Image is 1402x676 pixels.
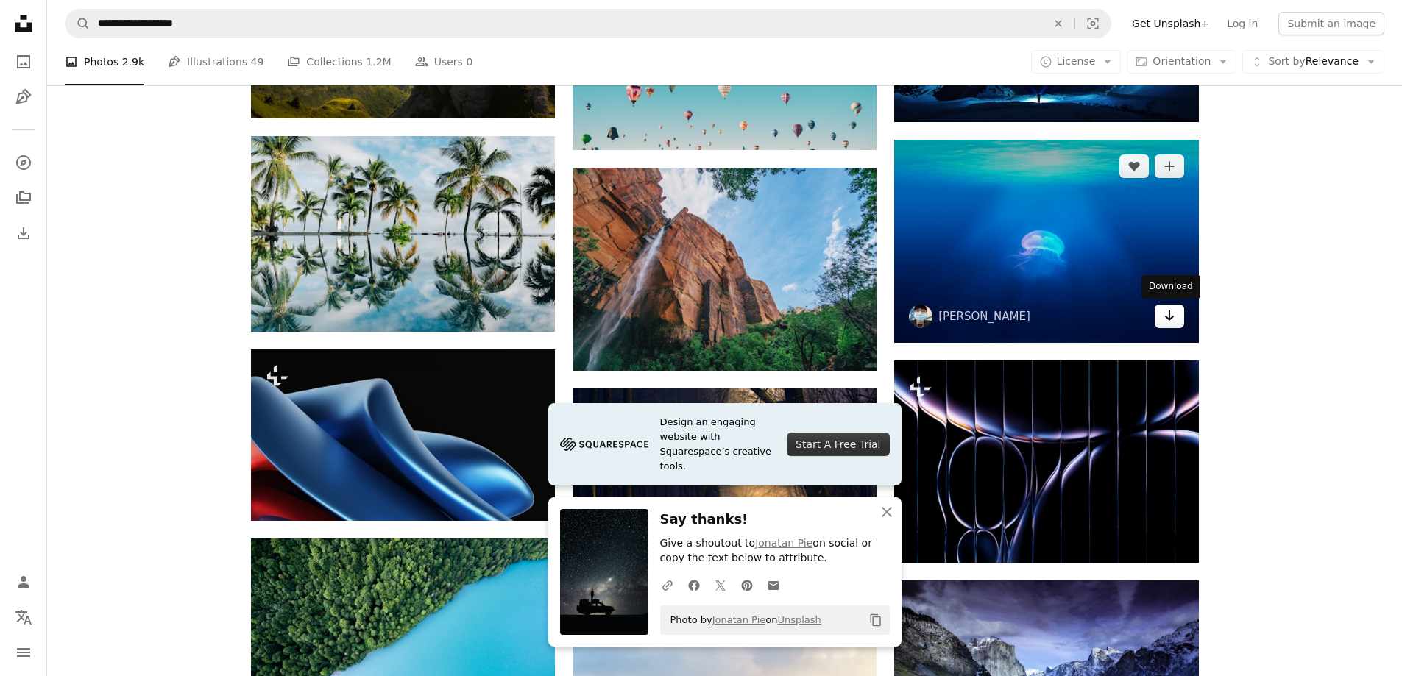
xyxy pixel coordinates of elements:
[663,608,821,632] span: Photo by on
[548,403,902,485] a: Design an engaging website with Squarespace’s creative tools.Start A Free Trial
[894,360,1198,563] img: a black background with lines and circles
[1057,55,1096,67] span: License
[9,9,38,41] a: Home — Unsplash
[251,136,555,332] img: water reflection of coconut palm trees
[1155,154,1184,178] button: Add to Collection
[660,536,890,566] p: Give a shoutout to on social or copy the text below to attribute.
[787,433,889,456] div: Start A Free Trial
[9,567,38,597] a: Log in / Sign up
[9,47,38,77] a: Photos
[1123,12,1218,35] a: Get Unsplash+
[466,54,472,70] span: 0
[894,455,1198,468] a: a black background with lines and circles
[251,227,555,241] a: water reflection of coconut palm trees
[863,608,888,633] button: Copy to clipboard
[1155,305,1184,328] a: Download
[1127,50,1236,74] button: Orientation
[65,9,1111,38] form: Find visuals sitewide
[573,388,877,591] img: yellow lights between trees
[9,602,38,632] button: Language
[1031,50,1122,74] button: License
[9,183,38,213] a: Collections
[168,38,263,85] a: Illustrations 49
[1268,54,1359,69] span: Relevance
[415,38,473,85] a: Users 0
[251,616,555,630] a: bird's eye view photography of trees and body of water
[1153,55,1211,67] span: Orientation
[573,262,877,275] a: landscape photography of brown mountain
[251,428,555,441] a: a close up of a blue and red object on a black background
[1278,12,1384,35] button: Submit an image
[287,38,391,85] a: Collections 1.2M
[1119,154,1149,178] button: Like
[938,309,1030,324] a: [PERSON_NAME]
[251,349,555,520] img: a close up of a blue and red object on a black background
[1242,50,1384,74] button: Sort byRelevance
[1218,12,1267,35] a: Log in
[251,54,264,70] span: 49
[9,148,38,177] a: Explore
[1268,55,1305,67] span: Sort by
[560,433,648,455] img: file-1705255347840-230a6ab5bca9image
[777,614,821,625] a: Unsplash
[366,54,391,70] span: 1.2M
[9,82,38,112] a: Illustrations
[66,10,91,38] button: Search Unsplash
[909,305,932,328] img: Go to Danist Soh's profile
[755,537,812,549] a: Jonatan Pie
[734,570,760,599] a: Share on Pinterest
[1141,275,1200,299] div: Download
[712,614,766,625] a: Jonatan Pie
[660,415,776,474] span: Design an engaging website with Squarespace’s creative tools.
[681,570,707,599] a: Share on Facebook
[9,218,38,248] a: Download History
[894,235,1198,248] a: jelly fish in water
[9,638,38,667] button: Menu
[760,570,787,599] a: Share over email
[573,168,877,370] img: landscape photography of brown mountain
[660,509,890,530] h3: Say thanks!
[707,570,734,599] a: Share on Twitter
[1042,10,1074,38] button: Clear
[1075,10,1111,38] button: Visual search
[894,140,1198,342] img: jelly fish in water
